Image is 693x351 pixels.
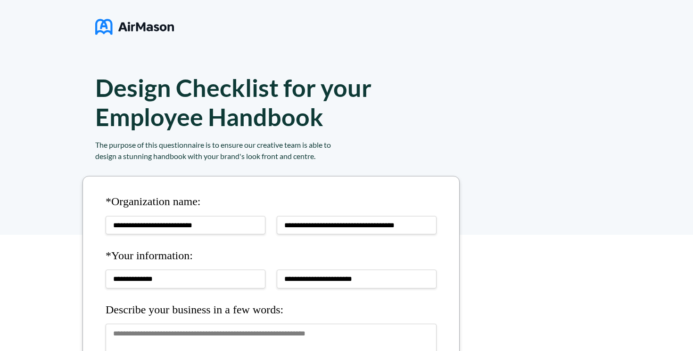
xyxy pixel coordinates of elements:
h4: *Organization name: [106,195,437,208]
img: logo [95,15,174,39]
h4: *Your information: [106,249,437,263]
div: design a stunning handbook with your brand's look front and centre. [95,151,482,162]
h4: Describe your business in a few words: [106,303,437,317]
h1: Design Checklist for your Employee Handbook [95,73,371,131]
div: The purpose of this questionnaire is to ensure our creative team is able to [95,139,482,151]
